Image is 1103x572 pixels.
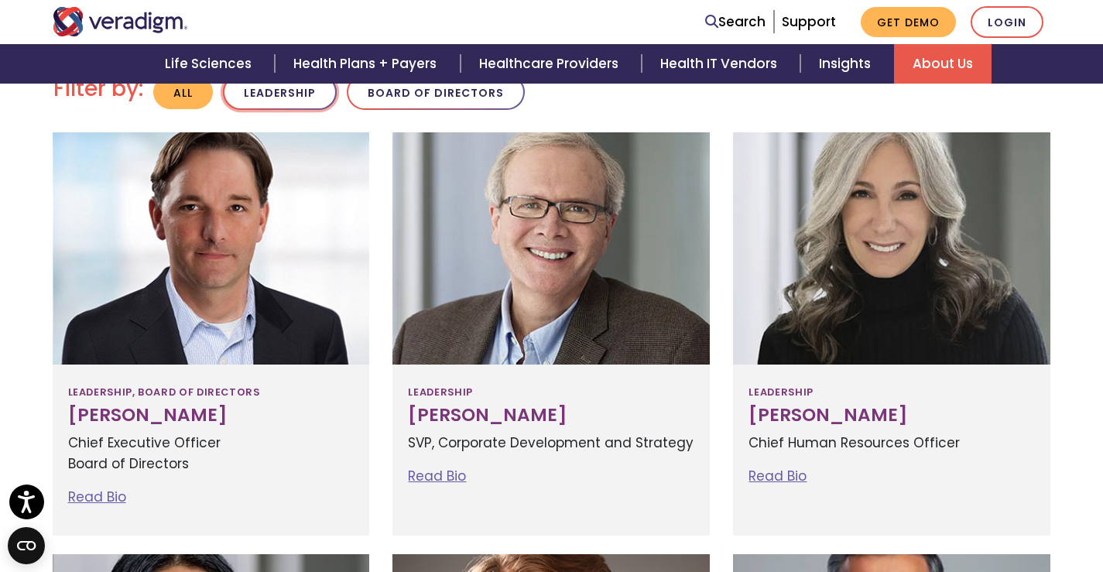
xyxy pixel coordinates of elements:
[894,44,992,84] a: About Us
[408,405,694,426] h3: [PERSON_NAME]
[53,7,188,36] img: Veradigm logo
[146,44,275,84] a: Life Sciences
[408,433,694,454] p: SVP, Corporate Development and Strategy
[861,7,956,37] a: Get Demo
[971,6,1043,38] a: Login
[8,527,45,564] button: Open CMP widget
[705,12,766,33] a: Search
[748,405,1035,426] h3: [PERSON_NAME]
[408,467,466,485] a: Read Bio
[347,74,525,111] button: Board of Directors
[68,405,355,426] h3: [PERSON_NAME]
[461,44,642,84] a: Healthcare Providers
[153,75,213,110] button: All
[68,380,260,405] span: Leadership, Board of Directors
[223,74,337,111] button: Leadership
[748,467,807,485] a: Read Bio
[275,44,460,84] a: Health Plans + Payers
[408,380,472,405] span: Leadership
[68,433,355,474] p: Chief Executive Officer Board of Directors
[642,44,800,84] a: Health IT Vendors
[748,380,813,405] span: Leadership
[748,433,1035,454] p: Chief Human Resources Officer
[782,12,836,31] a: Support
[68,488,126,506] a: Read Bio
[53,76,143,102] h2: Filter by:
[800,44,894,84] a: Insights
